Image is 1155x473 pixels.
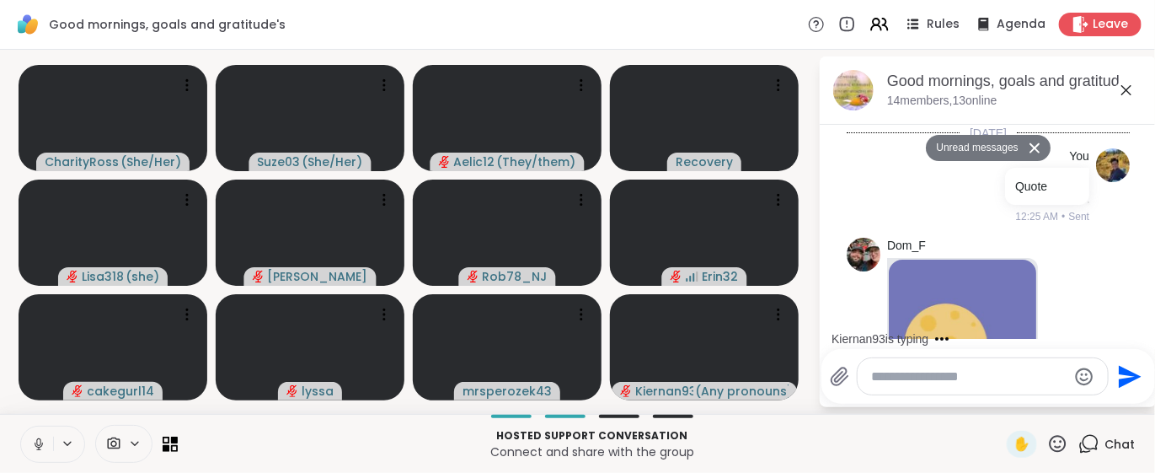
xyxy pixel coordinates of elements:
span: Agenda [997,16,1045,33]
button: Emoji picker [1074,367,1094,387]
span: audio-muted [671,271,682,282]
span: ( She/Her ) [302,153,363,170]
span: Leave [1093,16,1128,33]
p: Hosted support conversation [188,428,997,443]
span: 12:25 AM [1015,209,1058,224]
span: Good mornings, goals and gratitude's [49,16,286,33]
span: ( she ) [126,268,159,285]
span: audio-muted [468,271,479,282]
span: Rules [927,16,960,33]
span: [DATE] [960,125,1017,142]
span: ( They/them ) [497,153,576,170]
span: mrsperozek43 [463,383,552,400]
span: audio-muted [67,271,78,282]
span: audio-muted [72,385,83,397]
a: Dom_F [887,238,926,255]
div: Good mornings, goals and gratitude's, [DATE] [887,71,1143,92]
span: lyssa [302,383,334,400]
span: Rob78_NJ [483,268,548,285]
img: https://sharewell-space-live.sfo3.digitaloceanspaces.com/user-generated/163e23ad-2f0f-45ec-89bf-7... [847,238,880,271]
span: ( Any pronouns ) [696,383,789,400]
img: Good mornings, goals and gratitude's, Oct 08 [833,70,874,110]
span: Aelic12 [454,153,495,170]
span: Chat [1104,436,1135,453]
span: ( She/Her ) [120,153,181,170]
span: [PERSON_NAME] [268,268,368,285]
button: Unread messages [926,135,1023,162]
p: Connect and share with the group [188,443,997,460]
span: Lisa318 [82,268,124,285]
span: cakegurl14 [87,383,154,400]
span: CharityRoss [45,153,119,170]
div: Kiernan93 is typing [831,331,928,347]
span: audio-muted [620,385,632,397]
textarea: Type your message [871,368,1067,385]
p: 14 members, 13 online [887,93,997,110]
span: Suze03 [258,153,301,170]
span: Erin32 [703,268,739,285]
img: ShareWell Logomark [13,10,42,39]
h4: You [1069,148,1089,165]
span: • [1061,209,1065,224]
p: Quote [1015,178,1079,195]
span: Recovery [676,153,733,170]
span: ✋ [1013,434,1030,454]
span: audio-muted [253,271,265,282]
button: Send [1109,357,1147,395]
span: Kiernan93 [635,383,693,400]
span: Sent [1068,209,1089,224]
span: audio-muted [439,156,451,168]
img: https://sharewell-space-live.sfo3.digitaloceanspaces.com/user-generated/d0fef3f8-78cb-4349-b608-1... [1096,148,1130,182]
span: audio-muted [286,385,298,397]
